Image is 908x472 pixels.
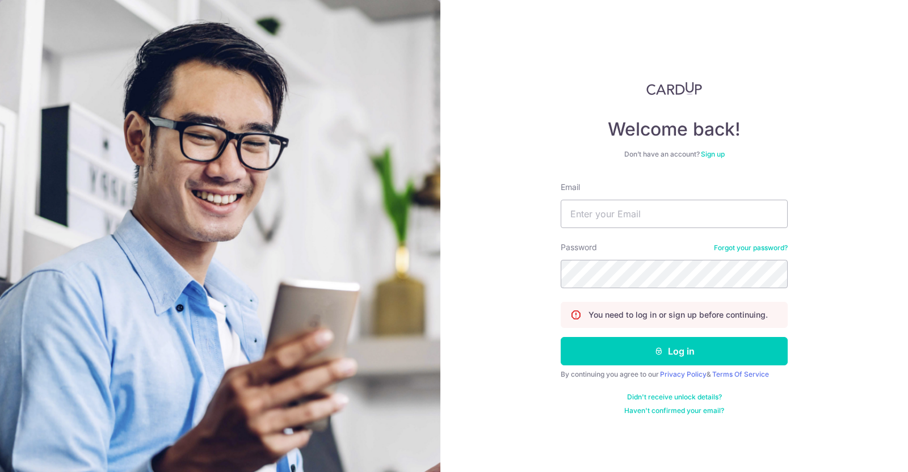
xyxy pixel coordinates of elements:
[660,370,707,378] a: Privacy Policy
[561,182,580,193] label: Email
[624,406,724,415] a: Haven't confirmed your email?
[714,243,788,252] a: Forgot your password?
[646,82,702,95] img: CardUp Logo
[588,309,768,321] p: You need to log in or sign up before continuing.
[561,150,788,159] div: Don’t have an account?
[561,370,788,379] div: By continuing you agree to our &
[561,200,788,228] input: Enter your Email
[561,242,597,253] label: Password
[627,393,722,402] a: Didn't receive unlock details?
[561,118,788,141] h4: Welcome back!
[701,150,725,158] a: Sign up
[712,370,769,378] a: Terms Of Service
[561,337,788,365] button: Log in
